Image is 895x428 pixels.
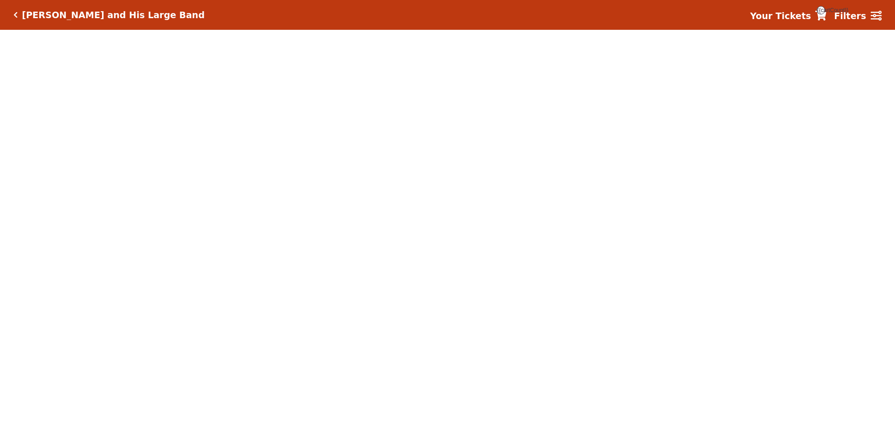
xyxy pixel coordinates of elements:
[834,9,881,23] a: Filters
[834,11,866,21] strong: Filters
[750,9,826,23] a: Your Tickets {{cartCount}}
[750,11,811,21] strong: Your Tickets
[14,12,18,18] a: Click here to go back to filters
[22,10,205,20] h5: [PERSON_NAME] and His Large Band
[817,6,825,14] span: {{cartCount}}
